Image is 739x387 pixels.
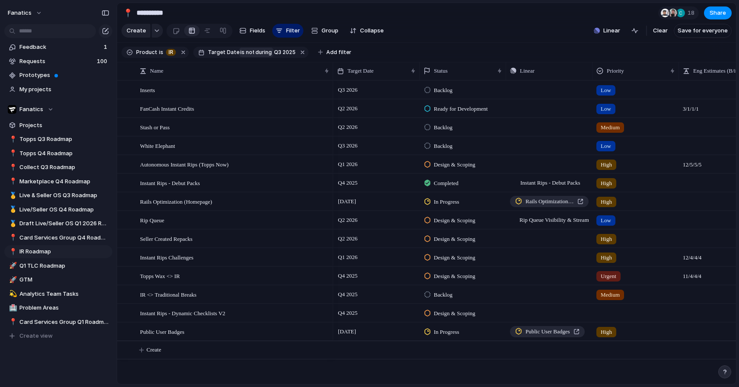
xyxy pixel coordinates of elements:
button: Clear [650,24,671,38]
span: Product [136,48,157,56]
span: Q4 2025 [336,178,360,188]
button: 📍 [121,6,135,20]
div: 📍 [9,233,15,243]
span: is [240,48,245,56]
button: 📍 [8,233,16,242]
button: Filter [272,24,303,38]
div: 🚀 [9,275,15,285]
button: fanatics [4,6,47,20]
button: Fanatics [4,103,112,116]
span: Fanatics [19,105,43,114]
span: Public User Badges [526,327,570,336]
span: Low [601,216,611,225]
span: Inserts [140,85,155,95]
div: 🥇Live/Seller OS Q4 Roadmap [4,203,112,216]
span: Low [601,105,611,113]
span: Instant Rips - Debut Packs [140,178,200,188]
span: Design & Scoping [434,235,475,243]
div: 📍Topps Q4 Roadmap [4,147,112,160]
span: Priority [607,67,624,75]
button: 🏥 [8,304,16,312]
span: Projects [19,121,109,130]
div: 📍 [9,247,15,257]
a: Rails Optimization (Homepage) [510,196,589,207]
span: Backlog [434,123,452,132]
span: Group [322,26,338,35]
span: Add filter [326,48,351,56]
span: Share [710,9,726,17]
span: Name [150,67,163,75]
span: Card Services Group Q1 Roadmap [19,318,109,326]
div: 📍Collect Q3 Roadmap [4,161,112,174]
div: 🚀 [9,261,15,271]
span: High [601,198,612,206]
span: Urgent [601,272,616,281]
span: Linear [520,67,535,75]
span: Design & Scoping [434,216,475,225]
button: isnotduring [239,48,273,57]
div: 📍 [123,7,133,19]
a: 💫Analytics Team Tasks [4,288,112,301]
span: Q2 2026 [336,215,360,225]
span: Q1 2026 [336,252,360,262]
span: My projects [19,85,109,94]
span: Rip Queue Visibility & Stream Re-engagement for Instant Rips [510,211,589,229]
span: FanCash Instant Credits [140,103,194,113]
span: Live & Seller OS Q3 Roadmap [19,191,109,200]
span: Backlog [434,291,452,299]
span: Q3 2026 [336,141,360,151]
span: Q4 2025 [336,308,360,318]
a: My projects [4,83,112,96]
span: Create view [19,332,53,340]
span: Rails Optimization (Homepage) [526,197,574,206]
button: 📍 [8,135,16,144]
button: Add filter [313,46,357,58]
div: 💫 [9,289,15,299]
a: 🥇Draft Live/Seller OS Q1 2026 Roadmap [4,217,112,230]
span: Problem Areas [19,304,109,312]
span: Medium [601,123,620,132]
span: not [245,48,254,56]
span: High [601,160,612,169]
span: Clear [653,26,668,35]
a: 🚀GTM [4,273,112,286]
span: Rails Optimization (Homepage) [140,196,212,206]
button: 🥇 [8,219,16,228]
span: [DATE] [336,326,358,337]
div: 🏥Problem Areas [4,301,112,314]
button: is [157,48,165,57]
a: Requests100 [4,55,112,68]
button: 📍 [8,177,16,186]
button: IR [164,48,178,57]
button: 📍 [8,318,16,326]
span: Design & Scoping [434,253,475,262]
span: Low [601,86,611,95]
div: 📍Topps Q3 Roadmap [4,133,112,146]
span: fanatics [8,9,32,17]
div: 🥇 [9,191,15,201]
span: IR [169,48,173,56]
span: Q2 2026 [336,233,360,244]
a: 📍IR Roadmap [4,245,112,258]
div: 🥇 [9,219,15,229]
a: 📍Card Services Group Q4 Roadmap [4,231,112,244]
button: Q3 2025 [272,48,297,57]
span: IR <> Traditional Breaks [140,289,197,299]
a: 📍Marketplace Q4 Roadmap [4,175,112,188]
span: White Elephant [140,141,175,150]
span: Target Date [347,67,374,75]
span: Collapse [360,26,384,35]
span: 18 [688,9,697,17]
span: Marketplace Q4 Roadmap [19,177,109,186]
span: Design & Scoping [434,309,475,318]
span: Medium [601,291,620,299]
a: Public User Badges [510,326,585,337]
a: 🥇Live & Seller OS Q3 Roadmap [4,189,112,202]
span: Feedback [19,43,101,51]
span: Backlog [434,142,452,150]
span: Instant Rips - Dynamic Checklists V2 [140,308,225,318]
div: 🥇 [9,205,15,214]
